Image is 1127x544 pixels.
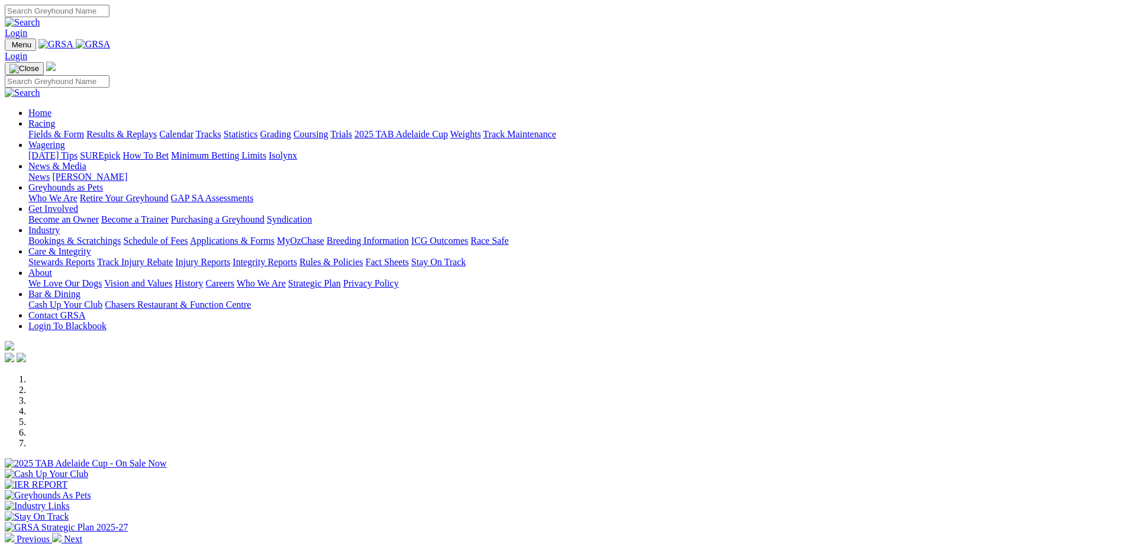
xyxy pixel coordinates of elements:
a: Trials [330,129,352,139]
a: Chasers Restaurant & Function Centre [105,300,251,310]
div: News & Media [28,172,1122,182]
span: Next [64,534,82,544]
a: Schedule of Fees [123,236,188,246]
img: Search [5,17,40,28]
img: GRSA [38,39,73,50]
button: Toggle navigation [5,62,44,75]
a: ICG Outcomes [411,236,468,246]
button: Toggle navigation [5,38,36,51]
a: Calendar [159,129,193,139]
a: Cash Up Your Club [28,300,102,310]
img: chevron-right-pager-white.svg [52,533,62,542]
img: chevron-left-pager-white.svg [5,533,14,542]
a: Track Maintenance [483,129,556,139]
input: Search [5,5,109,17]
a: News & Media [28,161,86,171]
a: Bar & Dining [28,289,80,299]
a: Race Safe [470,236,508,246]
img: Industry Links [5,501,70,511]
a: Strategic Plan [288,278,341,288]
a: Stay On Track [411,257,466,267]
img: Greyhounds As Pets [5,490,91,501]
a: SUREpick [80,150,120,160]
a: Fields & Form [28,129,84,139]
div: Industry [28,236,1122,246]
a: Weights [450,129,481,139]
a: Applications & Forms [190,236,275,246]
input: Search [5,75,109,88]
a: Care & Integrity [28,246,91,256]
a: Privacy Policy [343,278,399,288]
a: Tracks [196,129,221,139]
a: Purchasing a Greyhound [171,214,264,224]
img: Search [5,88,40,98]
span: Previous [17,534,50,544]
a: Rules & Policies [299,257,363,267]
a: Login To Blackbook [28,321,106,331]
a: Isolynx [269,150,297,160]
a: Vision and Values [104,278,172,288]
img: 2025 TAB Adelaide Cup - On Sale Now [5,458,167,469]
img: logo-grsa-white.png [5,341,14,350]
img: facebook.svg [5,353,14,362]
a: [DATE] Tips [28,150,77,160]
a: Wagering [28,140,65,150]
a: Contact GRSA [28,310,85,320]
img: GRSA Strategic Plan 2025-27 [5,522,128,533]
img: Cash Up Your Club [5,469,88,479]
img: logo-grsa-white.png [46,62,56,71]
a: Who We Are [28,193,77,203]
a: Coursing [293,129,328,139]
img: Stay On Track [5,511,69,522]
a: Next [52,534,82,544]
a: News [28,172,50,182]
div: Care & Integrity [28,257,1122,268]
a: About [28,268,52,278]
a: History [175,278,203,288]
img: IER REPORT [5,479,67,490]
a: [PERSON_NAME] [52,172,127,182]
a: Careers [205,278,234,288]
a: Grading [260,129,291,139]
a: Bookings & Scratchings [28,236,121,246]
a: Become a Trainer [101,214,169,224]
a: Breeding Information [327,236,409,246]
a: Previous [5,534,52,544]
a: Minimum Betting Limits [171,150,266,160]
div: Racing [28,129,1122,140]
a: Home [28,108,51,118]
div: Get Involved [28,214,1122,225]
a: How To Bet [123,150,169,160]
div: About [28,278,1122,289]
a: Retire Your Greyhound [80,193,169,203]
a: Greyhounds as Pets [28,182,103,192]
a: Statistics [224,129,258,139]
img: GRSA [76,39,111,50]
a: Track Injury Rebate [97,257,173,267]
div: Bar & Dining [28,300,1122,310]
a: 2025 TAB Adelaide Cup [354,129,448,139]
a: Industry [28,225,60,235]
span: Menu [12,40,31,49]
a: Login [5,51,27,61]
a: Stewards Reports [28,257,95,267]
a: Become an Owner [28,214,99,224]
a: Results & Replays [86,129,157,139]
a: Injury Reports [175,257,230,267]
div: Greyhounds as Pets [28,193,1122,204]
img: Close [9,64,39,73]
a: Integrity Reports [232,257,297,267]
a: Get Involved [28,204,78,214]
a: Fact Sheets [366,257,409,267]
img: twitter.svg [17,353,26,362]
a: MyOzChase [277,236,324,246]
a: GAP SA Assessments [171,193,254,203]
a: Login [5,28,27,38]
a: We Love Our Dogs [28,278,102,288]
a: Who We Are [237,278,286,288]
div: Wagering [28,150,1122,161]
a: Syndication [267,214,312,224]
a: Racing [28,118,55,128]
